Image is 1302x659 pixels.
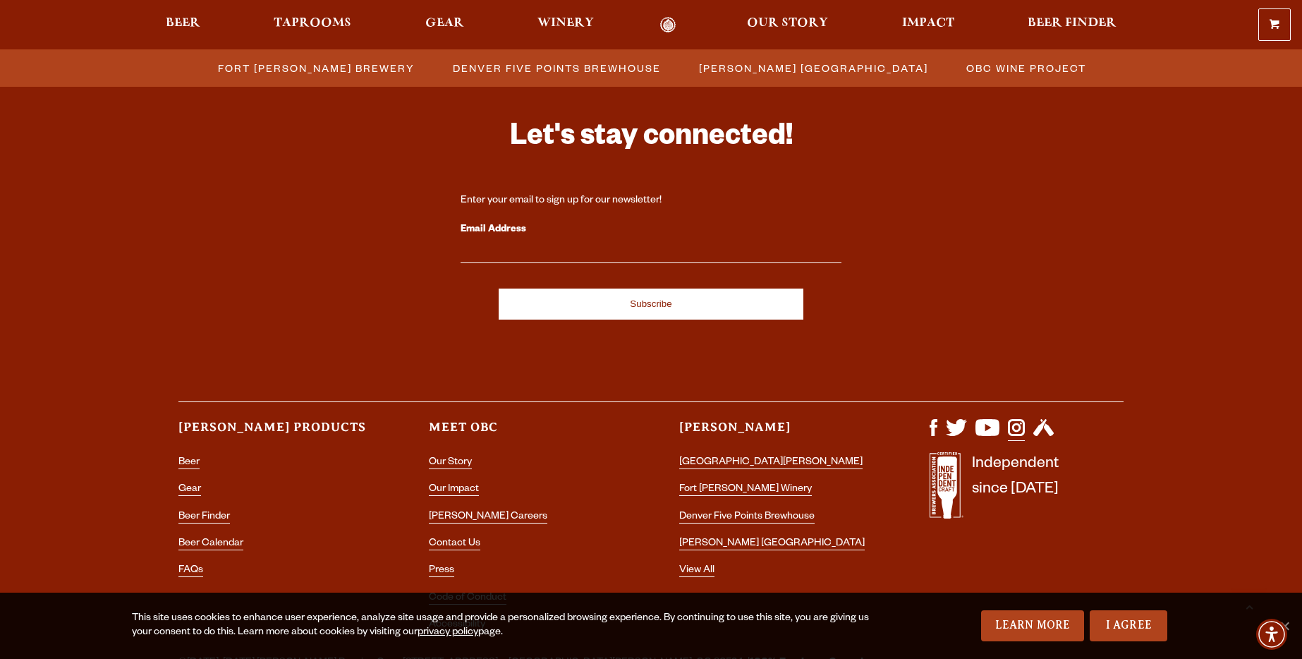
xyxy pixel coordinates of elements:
span: Gear [425,18,464,29]
a: Visit us on Instagram [1008,429,1025,441]
a: [GEOGRAPHIC_DATA][PERSON_NAME] [679,457,863,469]
a: Beer Finder [178,512,230,524]
a: Beer Calendar [178,538,243,550]
div: Accessibility Menu [1256,619,1287,650]
a: Visit us on Untappd [1033,429,1054,440]
a: Our Impact [429,484,479,496]
a: Odell Home [641,17,694,33]
a: Fort [PERSON_NAME] Brewery [209,58,422,78]
span: Denver Five Points Brewhouse [453,58,661,78]
a: Impact [893,17,963,33]
a: Beer [157,17,209,33]
a: Contact Us [429,538,480,550]
span: Taprooms [274,18,351,29]
a: Visit us on Facebook [930,429,937,440]
h3: Meet OBC [429,419,623,448]
a: Fort [PERSON_NAME] Winery [679,484,812,496]
a: [PERSON_NAME] [GEOGRAPHIC_DATA] [679,538,865,550]
input: Subscribe [499,289,803,320]
a: Beer [178,457,200,469]
a: Scroll to top [1231,588,1267,624]
a: Denver Five Points Brewhouse [444,58,668,78]
a: Taprooms [264,17,360,33]
div: Enter your email to sign up for our newsletter! [461,194,841,208]
span: Winery [537,18,594,29]
div: This site uses cookies to enhance user experience, analyze site usage and provide a personalized ... [132,612,871,640]
a: View All [679,565,714,577]
a: Winery [528,17,603,33]
a: OBC Wine Project [958,58,1093,78]
a: FAQs [178,565,203,577]
span: Beer Finder [1028,18,1117,29]
span: Beer [166,18,200,29]
span: Fort [PERSON_NAME] Brewery [218,58,415,78]
a: Our Story [738,17,837,33]
a: Beer Finder [1018,17,1126,33]
a: [PERSON_NAME] Careers [429,512,547,524]
p: Independent since [DATE] [972,452,1059,526]
h3: [PERSON_NAME] [679,419,873,448]
span: [PERSON_NAME] [GEOGRAPHIC_DATA] [699,58,928,78]
span: Our Story [747,18,828,29]
a: Press [429,565,454,577]
h3: Let's stay connected! [461,119,841,160]
a: Gear [416,17,473,33]
a: Learn More [981,610,1085,641]
a: Our Story [429,457,472,469]
span: Impact [902,18,954,29]
span: OBC Wine Project [966,58,1086,78]
a: [PERSON_NAME] [GEOGRAPHIC_DATA] [690,58,935,78]
a: Visit us on X (formerly Twitter) [946,429,967,440]
a: Visit us on YouTube [975,429,999,440]
label: Email Address [461,221,841,239]
a: I Agree [1090,610,1167,641]
h3: [PERSON_NAME] Products [178,419,372,448]
a: Gear [178,484,201,496]
a: privacy policy [418,627,478,639]
a: Denver Five Points Brewhouse [679,512,815,524]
